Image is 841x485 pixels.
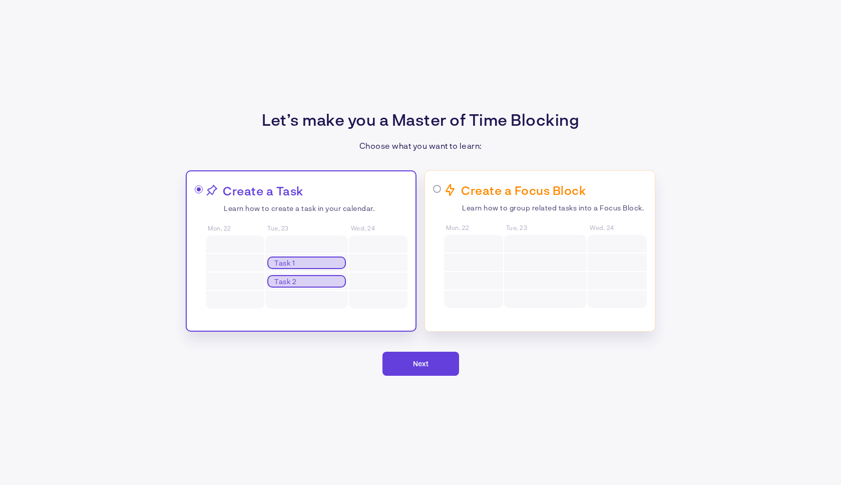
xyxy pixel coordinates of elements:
[351,224,407,231] span: Wed, 24
[208,224,264,231] span: Mon, 22
[413,359,429,368] span: Next
[462,203,647,212] p: Learn how to group related tasks into a Focus Block.
[267,224,347,231] span: Tue, 23
[590,224,647,231] span: Wed, 24
[223,183,303,198] p: Create a Task
[267,257,345,269] div: Task 1
[382,352,459,376] button: Next
[224,204,407,212] p: Learn how to create a task in your calendar.
[446,224,503,231] span: Mon, 22
[359,141,482,150] p: Choose what you want to learn:
[506,224,587,231] span: Tue, 23
[262,110,579,129] p: Let’s make you a Master of Time Blocking
[461,183,586,197] p: Create a Focus Block
[267,275,345,288] div: Task 2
